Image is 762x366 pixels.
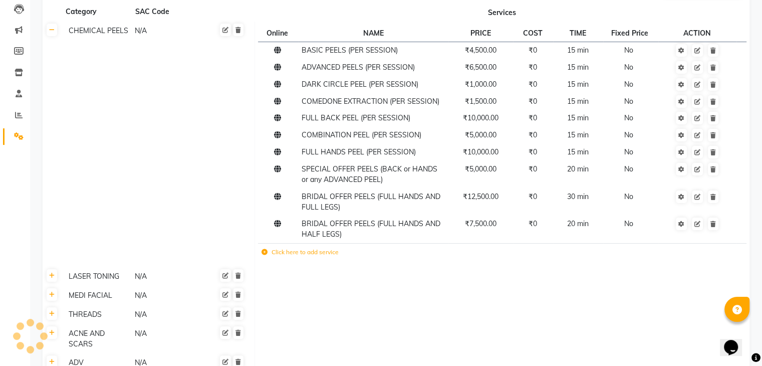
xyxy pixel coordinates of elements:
[255,3,749,22] th: Services
[65,6,130,18] div: Category
[65,308,130,321] div: THREADS
[134,327,199,350] div: N/A
[624,113,633,122] span: No
[658,25,736,42] th: ACTION
[302,63,415,72] span: ADVANCED PEELS (PER SESSION)
[624,97,633,106] span: No
[134,6,199,18] div: SAC Code
[302,97,439,106] span: COMEDONE EXTRACTION (PER SESSION)
[624,46,633,55] span: No
[567,192,589,201] span: 30 min
[463,113,498,122] span: ₹10,000.00
[567,164,589,173] span: 20 min
[624,147,633,156] span: No
[553,25,603,42] th: TIME
[465,63,496,72] span: ₹6,500.00
[463,147,498,156] span: ₹10,000.00
[567,80,589,89] span: 15 min
[134,25,199,37] div: N/A
[302,147,416,156] span: FULL HANDS PEEL (PER SESSION)
[65,327,130,350] div: ACNE AND SCARS
[448,25,513,42] th: PRICE
[465,80,496,89] span: ₹1,000.00
[298,25,448,42] th: NAME
[567,46,589,55] span: 15 min
[65,289,130,302] div: MEDI FACIAL
[134,308,199,321] div: N/A
[567,97,589,106] span: 15 min
[624,63,633,72] span: No
[567,147,589,156] span: 15 min
[624,164,633,173] span: No
[465,164,496,173] span: ₹5,000.00
[302,164,437,184] span: SPECIAL OFFER PEELS (BACK or HANDS or any ADVANCED PEEL)
[720,326,752,356] iframe: chat widget
[302,192,440,212] span: BRIDAL OFFER PEELS (FULL HANDS AND FULL LEGS)
[529,97,537,106] span: ₹0
[624,80,633,89] span: No
[567,130,589,139] span: 15 min
[567,219,589,228] span: 20 min
[529,130,537,139] span: ₹0
[302,46,398,55] span: BASIC PEELS (PER SESSION)
[302,130,421,139] span: COMBINATION PEEL (PER SESSION)
[134,289,199,302] div: N/A
[302,219,440,239] span: BRIDAL OFFER PEELS (FULL HANDS AND HALF LEGS)
[465,46,496,55] span: ₹4,500.00
[529,63,537,72] span: ₹0
[529,113,537,122] span: ₹0
[624,192,633,201] span: No
[465,219,496,228] span: ₹7,500.00
[529,164,537,173] span: ₹0
[529,192,537,201] span: ₹0
[465,97,496,106] span: ₹1,500.00
[624,219,633,228] span: No
[529,219,537,228] span: ₹0
[603,25,658,42] th: Fixed Price
[529,147,537,156] span: ₹0
[529,80,537,89] span: ₹0
[302,80,418,89] span: DARK CIRCLE PEEL (PER SESSION)
[302,113,410,122] span: FULL BACK PEEL (PER SESSION)
[65,270,130,283] div: LASER TONING
[567,113,589,122] span: 15 min
[463,192,498,201] span: ₹12,500.00
[529,46,537,55] span: ₹0
[465,130,496,139] span: ₹5,000.00
[262,248,339,257] label: Click here to add service
[65,25,130,37] div: CHEMICAL PEELS
[567,63,589,72] span: 15 min
[134,270,199,283] div: N/A
[258,25,298,42] th: Online
[624,130,633,139] span: No
[513,25,553,42] th: COST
